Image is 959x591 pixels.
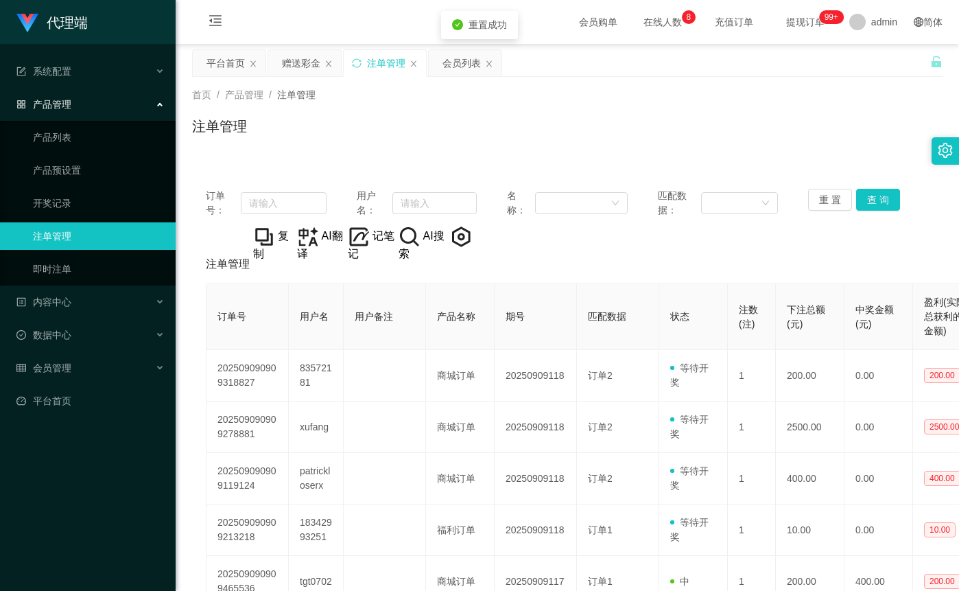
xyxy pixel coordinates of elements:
[588,473,613,484] span: 订单2
[938,143,953,158] i: 图标: setting
[16,330,26,340] i: 图标: check-circle-o
[670,362,709,388] span: 等待开奖
[289,505,344,556] td: 18342993251
[16,16,88,27] a: 代理端
[507,189,535,218] span: 名称：
[355,311,393,322] span: 用户备注
[16,14,38,33] img: logo.9652507e.png
[206,350,289,402] td: 202509090909318827
[426,350,495,402] td: 商城订单
[469,19,507,30] span: 重置成功
[787,304,825,329] span: 下注总额(元)
[33,222,165,250] a: 注单管理
[588,421,613,432] span: 订单2
[300,311,329,322] span: 用户名
[426,453,495,505] td: 商城订单
[728,402,776,453] td: 1
[206,50,245,76] div: 平台首页
[670,465,709,491] span: 等待开奖
[844,453,913,505] td: 0.00
[269,89,272,100] span: /
[289,402,344,453] td: xufang
[776,453,844,505] td: 400.00
[16,67,26,76] i: 图标: form
[217,89,220,100] span: /
[16,297,26,307] i: 图标: profile
[495,402,577,453] td: 20250909118
[33,157,165,184] a: 产品预设置
[206,402,289,453] td: 202509090909278881
[930,56,943,68] i: 图标: unlock
[844,505,913,556] td: 0.00
[588,311,626,322] span: 匹配数据
[452,19,463,30] i: icon: check-circle
[739,304,758,329] span: 注数(注)
[779,17,831,27] span: 提现订单
[253,226,275,248] img: +vywMD4W03sz8AcLhV9TmKVjsAAAAABJRU5ErkJggg==
[16,66,71,77] span: 系统配置
[611,199,619,209] i: 图标: down
[442,50,481,76] div: 会员列表
[249,60,257,68] i: 图标: close
[33,255,165,283] a: 即时注单
[844,350,913,402] td: 0.00
[33,189,165,217] a: 开奖记录
[637,17,689,27] span: 在线人数
[241,192,327,214] input: 请输入
[588,576,613,587] span: 订单1
[495,453,577,505] td: 20250909118
[844,402,913,453] td: 0.00
[392,192,477,214] input: 请输入
[16,362,71,373] span: 会员管理
[708,17,760,27] span: 充值订单
[225,89,263,100] span: 产品管理
[670,576,689,587] span: 中
[485,60,493,68] i: 图标: close
[324,60,333,68] i: 图标: close
[426,505,495,556] td: 福利订单
[426,402,495,453] td: 商城订单
[808,189,852,211] button: 重 置
[16,100,26,109] i: 图标: appstore-o
[728,350,776,402] td: 1
[924,522,956,537] span: 10.00
[206,189,241,218] span: 订单号：
[282,50,320,76] div: 赠送彩金
[289,453,344,505] td: patrickloserx
[206,256,250,273] span: 注单管理
[352,58,362,68] i: 图标: sync
[217,311,246,322] span: 订单号
[670,311,689,322] span: 状态
[449,226,472,248] img: AivEMIV8KsPvPPD9SxUql4SH8QqllF07RjqtXqV5ygdJe4UlMEr3zb7XZL+lAGNfV6vZfL5R4VAYnRBZUUEhoFNTJsoqO0CbC...
[495,505,577,556] td: 20250909118
[761,199,770,209] i: 图标: down
[289,350,344,402] td: 83572181
[16,387,165,415] a: 图标: dashboard平台首页
[588,524,613,535] span: 订单1
[506,311,525,322] span: 期号
[728,505,776,556] td: 1
[277,89,316,100] span: 注单管理
[206,453,289,505] td: 202509090909119124
[192,1,239,45] i: 图标: menu-fold
[776,505,844,556] td: 10.00
[206,505,289,556] td: 202509090909213218
[856,189,900,211] button: 查 询
[670,414,709,439] span: 等待开奖
[192,116,247,137] h1: 注单管理
[357,189,392,218] span: 用户名：
[16,329,71,340] span: 数据中心
[16,363,26,373] i: 图标: table
[819,10,844,24] sup: 1111
[192,89,211,100] span: 首页
[410,60,418,68] i: 图标: close
[16,297,71,308] span: 内容中心
[682,10,696,24] sup: 8
[47,1,88,45] h1: 代理端
[348,226,370,248] img: note_menu_logo_v2.png
[437,311,475,322] span: 产品名称
[367,50,405,76] div: 注单管理
[914,17,923,27] i: 图标: global
[297,226,319,248] img: Y6Fg4b0bCsMmW1P9Q+wunl0AW5XwHbQAAAABJRU5ErkJggg==
[16,99,71,110] span: 产品管理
